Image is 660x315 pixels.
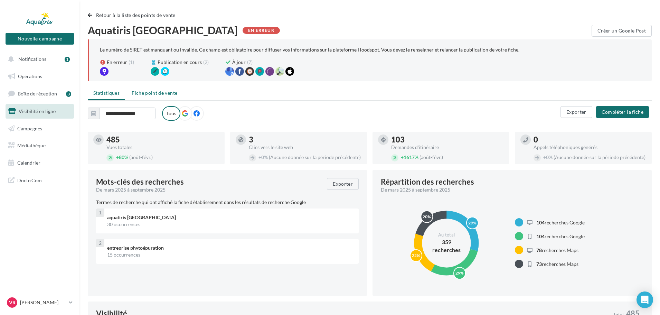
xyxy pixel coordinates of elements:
div: 3 [249,136,361,143]
button: Retour à la liste des points de vente [88,11,178,19]
a: Docto'Com [4,173,75,187]
span: 73 [536,261,542,267]
div: Vues totales [106,145,219,150]
a: Compléter la fiche [593,109,652,114]
div: Appels téléphoniques générés [534,145,646,150]
div: entreprise phytoépuration [107,244,353,251]
a: Boîte de réception3 [4,86,75,101]
span: 1617% [401,154,418,160]
span: 0% [258,154,268,160]
span: Visibilité en ligne [19,108,56,114]
div: En erreur [243,27,280,34]
div: Répartition des recherches [381,178,474,186]
button: Compléter la fiche [596,106,649,118]
a: Visibilité en ligne [4,104,75,119]
span: (Aucune donnée sur la période précédente) [269,154,361,160]
span: (1) [129,59,134,66]
div: 1 [65,57,70,62]
span: Boîte de réception [18,91,57,96]
p: Termes de recherche qui ont affiché la fiche d'établissement dans les résultats de recherche Google [96,199,359,206]
a: Calendrier [4,156,75,170]
p: [PERSON_NAME] [20,299,66,306]
div: 3 [66,91,71,97]
span: 78 [536,247,542,253]
span: Aquatiris [GEOGRAPHIC_DATA] [88,25,237,35]
span: Docto'Com [17,176,42,185]
span: Campagnes [17,125,42,131]
span: 104 [536,220,545,225]
button: Exporter [560,106,592,118]
button: Notifications 1 [4,52,73,66]
div: Open Intercom Messenger [637,291,653,308]
button: Exporter [327,178,359,190]
div: Clics vers le site web [249,145,361,150]
div: aquatiris [GEOGRAPHIC_DATA] [107,214,353,221]
span: 104 [536,233,545,239]
span: recherches Google [536,233,585,239]
span: À jour [232,59,246,66]
span: Calendrier [17,160,40,166]
a: Médiathèque [4,138,75,153]
div: De mars 2025 à septembre 2025 [381,186,638,193]
span: Fiche point de vente [132,90,177,96]
span: Retour à la liste des points de vente [96,12,176,18]
span: 80% [116,154,128,160]
div: De mars 2025 à septembre 2025 [96,186,321,193]
span: + [543,154,546,160]
div: 485 [106,136,219,143]
label: Tous [162,106,180,121]
div: 2 [96,239,104,247]
span: En erreur [107,59,127,66]
button: Nouvelle campagne [6,33,74,45]
span: + [116,154,119,160]
span: Mots-clés des recherches [96,178,184,186]
span: Notifications [18,56,46,62]
span: VR [9,299,16,306]
span: Opérations [18,73,42,79]
div: 103 [391,136,504,143]
span: (Aucune donnée sur la période précédente) [554,154,645,160]
span: (7) [247,59,253,66]
div: 30 occurrences [107,221,353,228]
div: Demandes d'itinéraire [391,145,504,150]
span: recherches Maps [536,247,578,253]
p: Le numéro de SIRET est manquant ou invalide. Ce champ est obligatoire pour diffuser vos informati... [100,47,519,53]
button: Créer un Google Post [592,25,652,37]
span: recherches Maps [536,261,578,267]
a: VR [PERSON_NAME] [6,296,74,309]
span: (août-févr.) [419,154,443,160]
span: + [258,154,261,160]
div: 0 [534,136,646,143]
span: recherches Google [536,220,585,225]
span: 0% [543,154,553,160]
span: (août-févr.) [129,154,153,160]
a: Opérations [4,69,75,84]
a: Campagnes [4,121,75,136]
span: + [401,154,404,160]
span: Médiathèque [17,142,46,148]
span: Publication en cours [158,59,202,66]
div: 15 occurrences [107,251,353,258]
span: (2) [203,59,209,66]
div: 1 [96,209,104,217]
